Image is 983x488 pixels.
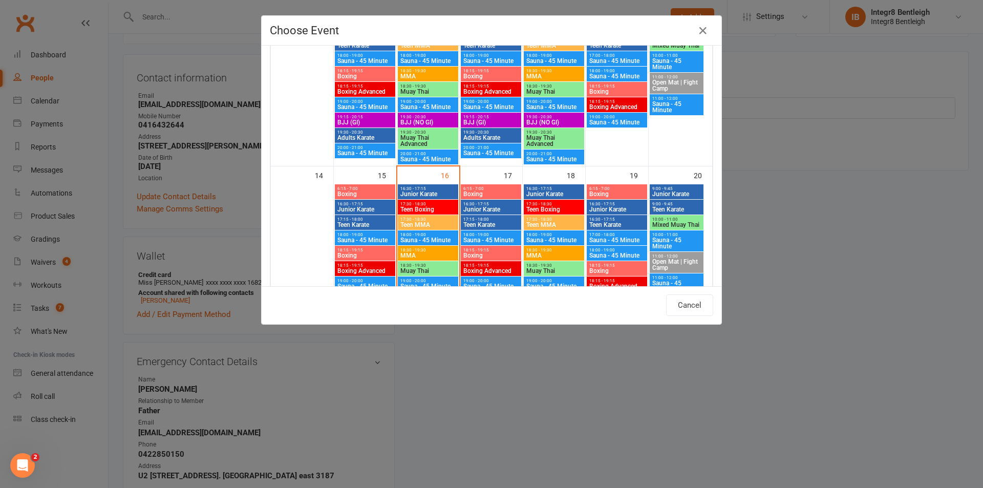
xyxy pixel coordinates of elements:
span: 18:15 - 19:15 [463,263,519,268]
span: Sauna - 45 Minute [526,58,582,64]
span: 18:15 - 19:15 [463,248,519,252]
span: 19:30 - 20:30 [400,115,456,119]
span: Sauna - 45 Minute [652,101,701,113]
span: 17:30 - 18:30 [400,202,456,206]
span: 18:15 - 19:15 [463,69,519,73]
span: Boxing [463,252,519,259]
span: BJJ (NO GI) [526,119,582,125]
span: 2 [31,453,39,461]
span: 19:00 - 20:00 [400,99,456,104]
span: 20:00 - 21:00 [463,145,519,150]
span: Muay Thai Advanced [400,135,456,147]
span: Boxing Advanced [463,268,519,274]
div: 14 [315,166,333,183]
span: 18:15 - 19:15 [589,263,645,268]
span: 19:00 - 20:00 [589,115,645,119]
span: Sauna - 45 Minute [589,252,645,259]
span: Boxing [589,268,645,274]
span: 16:30 - 17:15 [526,186,582,191]
span: Teen MMA [400,222,456,228]
span: 17:00 - 18:00 [589,53,645,58]
span: 16:30 - 17:15 [463,202,519,206]
span: 17:00 - 18:00 [589,232,645,237]
span: MMA [400,73,456,79]
span: 16:30 - 17:15 [589,217,645,222]
span: Sauna - 45 Minute [589,119,645,125]
span: Sauna - 45 Minute [337,150,393,156]
span: Teen MMA [526,43,582,49]
span: 20:00 - 21:00 [526,152,582,156]
span: 18:30 - 19:30 [400,84,456,89]
span: 18:30 - 19:30 [526,69,582,73]
span: Sauna - 45 Minute [400,237,456,243]
span: Mixed Muay Thai [652,222,701,228]
span: 18:15 - 19:15 [337,69,393,73]
span: Muay Thai Advanced [526,135,582,147]
span: 18:30 - 19:30 [526,248,582,252]
span: Teen Karate [337,222,393,228]
span: Sauna - 45 Minute [337,237,393,243]
span: BJJ (GI) [463,119,519,125]
span: 16:30 - 17:15 [589,202,645,206]
span: Sauna - 45 Minute [400,283,456,289]
span: Teen Karate [463,43,519,49]
span: 18:15 - 19:15 [337,263,393,268]
span: 19:15 - 20:15 [337,115,393,119]
span: Muay Thai [526,268,582,274]
span: MMA [526,252,582,259]
span: Boxing [589,89,645,95]
span: Teen Karate [589,222,645,228]
span: MMA [400,252,456,259]
span: Teen MMA [526,222,582,228]
span: 18:15 - 19:15 [463,84,519,89]
span: 6:15 - 7:00 [589,186,645,191]
button: Close [695,23,711,39]
span: Open Mat | Fight Camp [652,79,701,92]
span: 19:30 - 20:30 [400,130,456,135]
span: Sauna - 45 Minute [526,156,582,162]
div: 18 [567,166,585,183]
span: Adults Karate [337,135,393,141]
div: 17 [504,166,522,183]
span: Sauna - 45 Minute [337,283,393,289]
span: Teen Karate [463,222,519,228]
span: Teen Boxing [400,206,456,213]
span: 16:30 - 17:15 [400,186,456,191]
span: Boxing [463,191,519,197]
span: 11:00 - 12:00 [652,275,701,280]
span: Junior Karate [400,191,456,197]
span: Teen Karate [652,206,701,213]
span: 10:00 - 11:00 [652,232,701,237]
span: Boxing [589,191,645,197]
span: 17:30 - 18:30 [526,217,582,222]
span: 19:00 - 20:00 [463,279,519,283]
span: Boxing Advanced [589,104,645,110]
span: Sauna - 45 Minute [589,73,645,79]
span: 9:00 - 9:45 [652,202,701,206]
span: Sauna - 45 Minute [400,156,456,162]
span: 20:00 - 21:00 [400,152,456,156]
span: 11:00 - 12:00 [652,254,701,259]
span: Sauna - 45 Minute [589,58,645,64]
span: 18:00 - 19:00 [526,53,582,58]
span: 19:30 - 20:30 [526,130,582,135]
span: BJJ (GI) [337,119,393,125]
div: 15 [378,166,396,183]
span: 18:00 - 19:00 [526,232,582,237]
div: 16 [441,166,459,183]
span: Adults Karate [463,135,519,141]
span: Boxing Advanced [463,89,519,95]
span: 19:15 - 20:15 [463,115,519,119]
button: Cancel [666,294,713,316]
span: 18:15 - 19:15 [337,84,393,89]
span: 19:00 - 20:00 [463,99,519,104]
span: 16:30 - 17:15 [337,202,393,206]
span: Sauna - 45 Minute [589,237,645,243]
span: Sauna - 45 Minute [400,104,456,110]
span: 18:00 - 19:00 [589,248,645,252]
span: 18:00 - 19:00 [589,69,645,73]
span: 18:15 - 19:15 [589,279,645,283]
span: Teen Boxing [526,206,582,213]
span: Junior Karate [589,206,645,213]
span: 18:30 - 19:30 [400,263,456,268]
